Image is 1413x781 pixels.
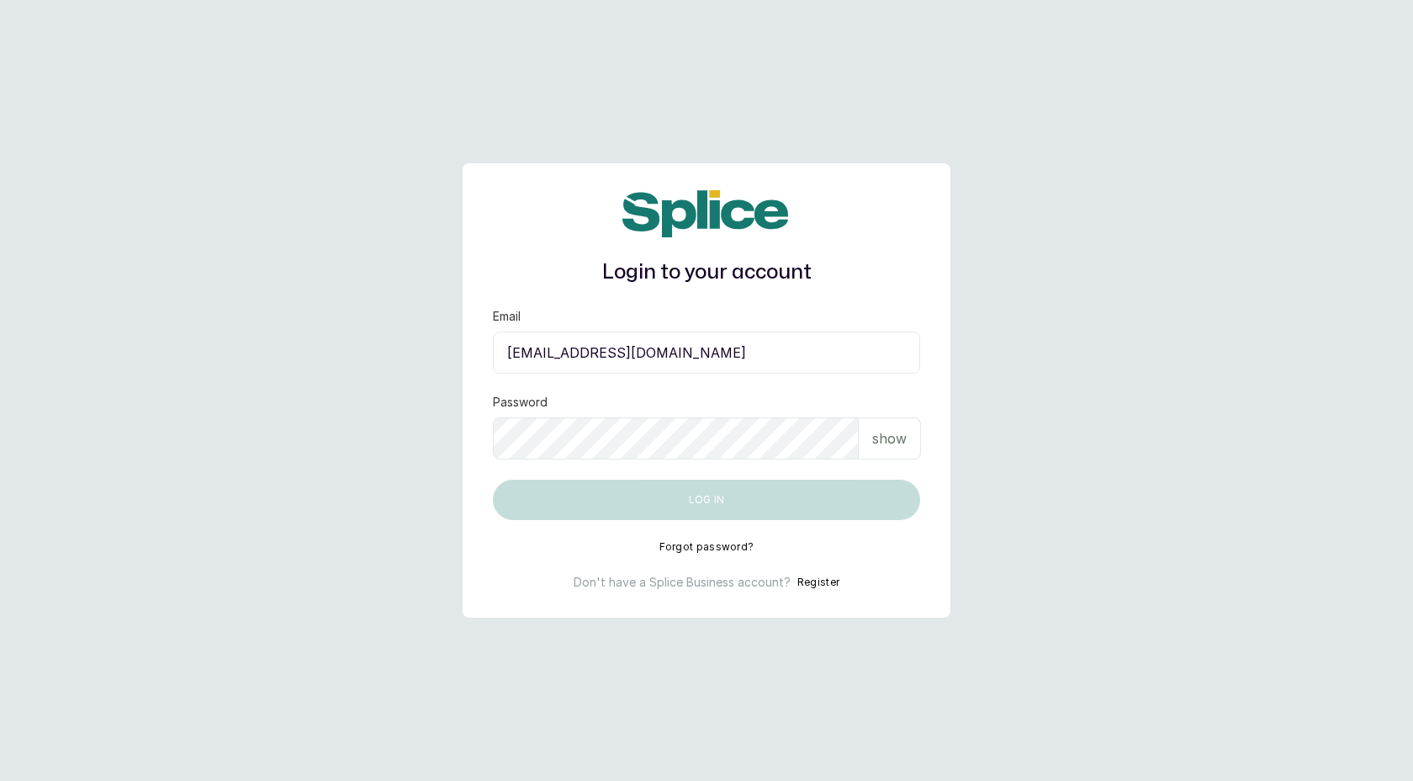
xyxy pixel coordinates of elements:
button: Log in [493,480,920,520]
p: show [872,428,907,449]
button: Forgot password? [659,540,754,554]
label: Email [493,308,521,325]
p: Don't have a Splice Business account? [574,574,791,591]
button: Register [797,574,839,591]
h1: Login to your account [493,258,920,288]
label: Password [493,394,548,411]
input: email@acme.com [493,332,920,374]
